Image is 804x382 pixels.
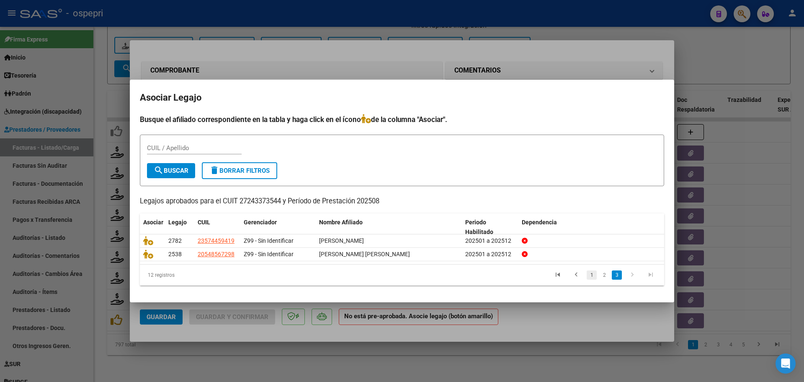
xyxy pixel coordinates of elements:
[202,162,277,179] button: Borrar Filtros
[198,237,234,244] span: 23574459419
[316,213,462,241] datatable-header-cell: Nombre Afiliado
[319,237,364,244] span: CACERES CIRO EMMANUEL
[465,249,515,259] div: 202501 a 202512
[147,163,195,178] button: Buscar
[598,268,611,282] li: page 2
[244,219,277,226] span: Gerenciador
[612,270,622,280] a: 3
[550,270,566,280] a: go to first page
[624,270,640,280] a: go to next page
[198,251,234,257] span: 20548567298
[165,213,194,241] datatable-header-cell: Legajo
[154,165,164,175] mat-icon: search
[140,90,664,106] h2: Asociar Legajo
[776,353,796,374] div: Open Intercom Messenger
[194,213,240,241] datatable-header-cell: CUIL
[168,219,187,226] span: Legajo
[518,213,665,241] datatable-header-cell: Dependencia
[240,213,316,241] datatable-header-cell: Gerenciador
[462,213,518,241] datatable-header-cell: Periodo Habilitado
[587,270,597,280] a: 1
[198,219,210,226] span: CUIL
[244,251,294,257] span: Z99 - Sin Identificar
[599,270,609,280] a: 2
[154,167,188,174] span: Buscar
[585,268,598,282] li: page 1
[168,237,182,244] span: 2782
[140,114,664,125] h4: Busque el afiliado correspondiente en la tabla y haga click en el ícono de la columna "Asociar".
[465,219,493,235] span: Periodo Habilitado
[209,165,219,175] mat-icon: delete
[140,196,664,207] p: Legajos aprobados para el CUIT 27243373544 y Período de Prestación 202508
[643,270,659,280] a: go to last page
[143,219,163,226] span: Asociar
[465,236,515,246] div: 202501 a 202512
[209,167,270,174] span: Borrar Filtros
[319,251,410,257] span: ROJAS SANCHEZ IGNACIO LIONEL
[140,265,243,286] div: 12 registros
[244,237,294,244] span: Z99 - Sin Identificar
[319,219,363,226] span: Nombre Afiliado
[140,213,165,241] datatable-header-cell: Asociar
[168,251,182,257] span: 2538
[611,268,623,282] li: page 3
[522,219,557,226] span: Dependencia
[568,270,584,280] a: go to previous page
